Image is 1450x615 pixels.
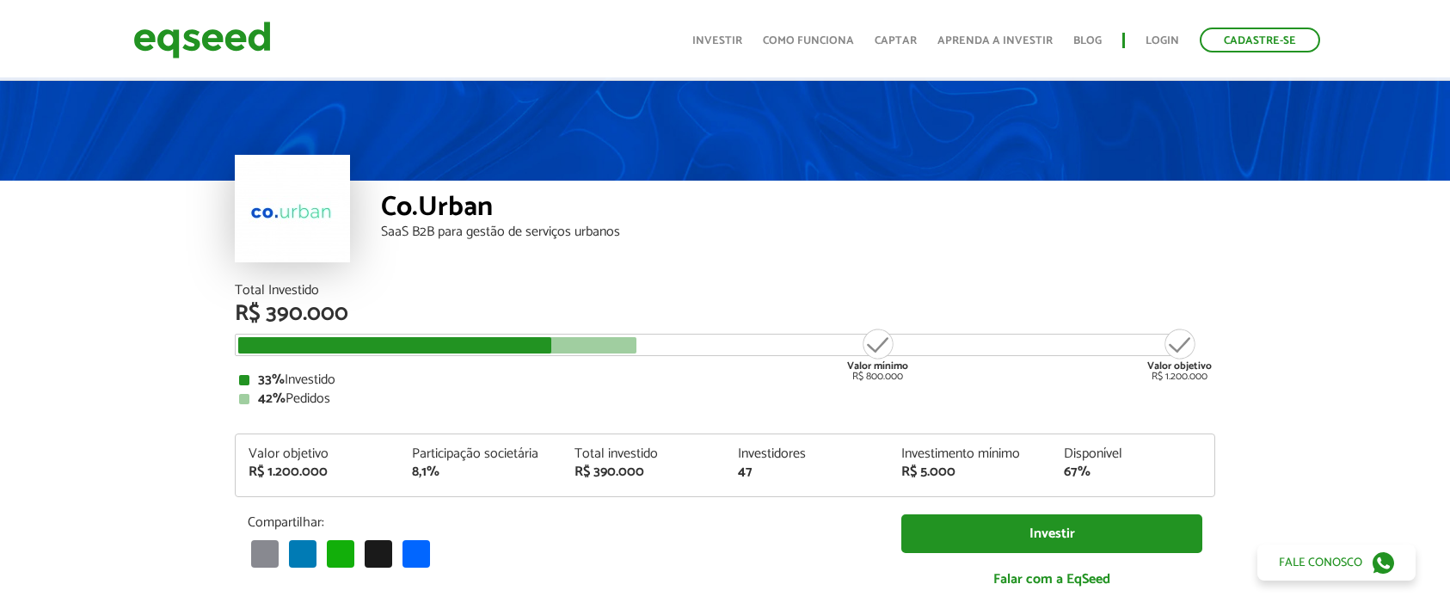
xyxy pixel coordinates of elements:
div: Investido [239,373,1211,387]
a: Fale conosco [1257,544,1416,581]
div: Co.Urban [381,194,1215,225]
a: Login [1146,35,1179,46]
img: EqSeed [133,17,271,63]
a: Investir [901,514,1202,553]
a: LinkedIn [286,539,320,568]
div: 67% [1064,465,1201,479]
a: Share [399,539,433,568]
div: Total Investido [235,284,1215,298]
a: Cadastre-se [1200,28,1320,52]
div: SaaS B2B para gestão de serviços urbanos [381,225,1215,239]
p: Compartilhar: [248,514,876,531]
div: Investidores [738,447,876,461]
div: Total investido [574,447,712,461]
div: R$ 390.000 [574,465,712,479]
a: Captar [875,35,917,46]
div: R$ 1.200.000 [1147,327,1212,382]
div: R$ 800.000 [845,327,910,382]
a: WhatsApp [323,539,358,568]
div: R$ 5.000 [901,465,1039,479]
div: 8,1% [412,465,550,479]
strong: Valor mínimo [847,358,908,374]
div: 47 [738,465,876,479]
a: X [361,539,396,568]
a: Falar com a EqSeed [901,562,1202,597]
div: Participação societária [412,447,550,461]
a: Como funciona [763,35,854,46]
strong: 42% [258,387,286,410]
div: R$ 390.000 [235,303,1215,325]
div: Valor objetivo [249,447,386,461]
strong: 33% [258,368,285,391]
a: Investir [692,35,742,46]
strong: Valor objetivo [1147,358,1212,374]
div: Investimento mínimo [901,447,1039,461]
a: Aprenda a investir [937,35,1053,46]
div: Disponível [1064,447,1201,461]
a: Email [248,539,282,568]
div: Pedidos [239,392,1211,406]
div: R$ 1.200.000 [249,465,386,479]
a: Blog [1073,35,1102,46]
